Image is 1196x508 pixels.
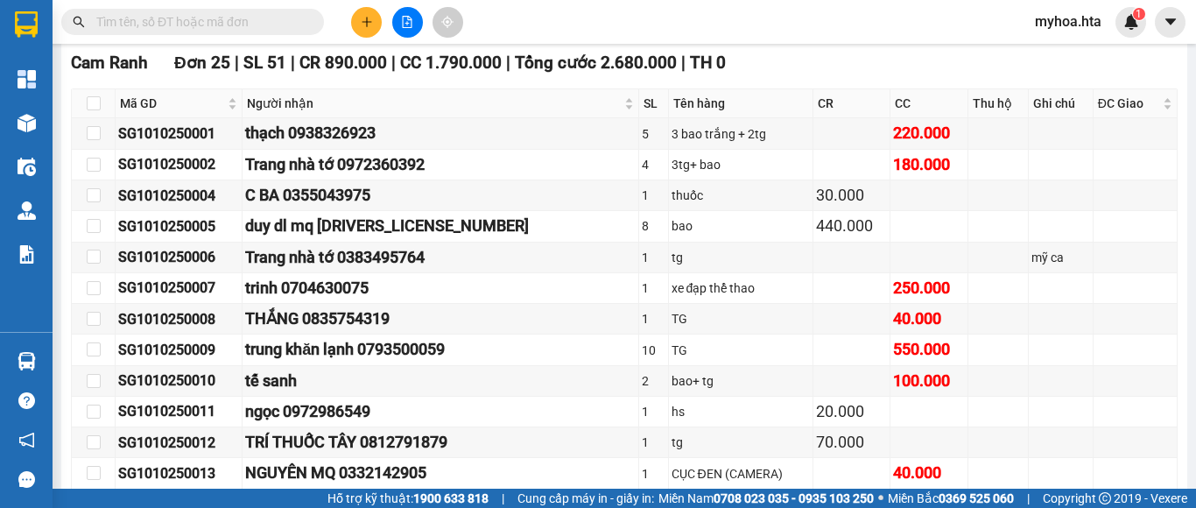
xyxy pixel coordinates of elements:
td: SG1010250009 [116,335,243,365]
div: mỹ ca [1031,248,1090,267]
img: solution-icon [18,245,36,264]
div: hs [672,402,810,421]
button: file-add [392,7,423,38]
div: 5 [642,124,665,144]
span: | [391,53,396,73]
div: SG1010250001 [118,123,239,145]
div: SG1010250006 [118,246,239,268]
div: tg [672,433,810,452]
td: SG1010250007 [116,273,243,304]
div: xe đạp thể thao [672,279,810,298]
div: trinh 0704630075 [245,276,636,300]
span: ⚪️ [878,495,883,502]
div: 3tg+ bao [672,155,810,174]
div: 40.000 [893,307,965,331]
div: 1 [642,402,665,421]
div: 3 bao trắng + 2tg [672,124,810,144]
span: question-circle [18,392,35,409]
img: warehouse-icon [18,352,36,370]
td: SG1010250011 [116,397,243,427]
div: C BA 0355043975 [245,183,636,208]
th: Thu hộ [968,89,1029,118]
div: SG1010250013 [118,462,239,484]
div: ngọc 0972986549 [245,399,636,424]
div: 10 [642,341,665,360]
span: CC 1.790.000 [400,53,502,73]
img: dashboard-icon [18,70,36,88]
div: SG1010250012 [118,432,239,454]
div: SG1010250008 [118,308,239,330]
td: SG1010250001 [116,118,243,149]
td: SG1010250013 [116,458,243,489]
div: 30.000 [816,183,888,208]
span: aim [441,16,454,28]
div: Trang nhà tớ 0972360392 [245,152,636,177]
span: | [235,53,239,73]
div: 8 [642,216,665,236]
div: TG [672,341,810,360]
span: Tổng cước 2.680.000 [515,53,677,73]
div: 550.000 [893,337,965,362]
div: 1 [642,309,665,328]
td: SG1010250010 [116,366,243,397]
th: CC [890,89,968,118]
div: 100.000 [893,369,965,393]
span: Đơn 25 [174,53,230,73]
span: CR 890.000 [299,53,387,73]
img: warehouse-icon [18,158,36,176]
th: CR [813,89,891,118]
div: 70.000 [816,430,888,455]
div: thuốc [672,186,810,205]
td: SG1010250008 [116,304,243,335]
th: Tên hàng [669,89,813,118]
div: THẮNG 0835754319 [245,307,636,331]
div: 180.000 [893,152,965,177]
div: SG1010250002 [118,153,239,175]
div: 250.000 [893,276,965,300]
div: 1 [642,464,665,483]
span: Cung cấp máy in - giấy in: [517,489,654,508]
div: tg [672,248,810,267]
div: 1 [642,186,665,205]
span: Hỗ trợ kỹ thuật: [327,489,489,508]
div: bao+ tg [672,371,810,391]
span: file-add [401,16,413,28]
button: plus [351,7,382,38]
div: 2 [642,371,665,391]
strong: 0708 023 035 - 0935 103 250 [714,491,874,505]
span: TH 0 [690,53,726,73]
sup: 1 [1133,8,1145,20]
div: bao [672,216,810,236]
div: 4 [642,155,665,174]
span: plus [361,16,373,28]
span: | [681,53,686,73]
span: copyright [1099,492,1111,504]
span: Cam Ranh [71,53,148,73]
td: SG1010250004 [116,180,243,211]
div: 440.000 [816,214,888,238]
div: thạch 0938326923 [245,121,636,145]
td: SG1010250002 [116,150,243,180]
div: TRÍ THUỐC TÂY 0812791879 [245,430,636,455]
img: warehouse-icon [18,114,36,132]
span: Người nhận [247,94,621,113]
span: 1 [1136,8,1142,20]
span: notification [18,432,35,448]
strong: 0369 525 060 [939,491,1014,505]
div: trung khăn lạnh 0793500059 [245,337,636,362]
span: | [502,489,504,508]
td: SG1010250005 [116,211,243,242]
span: Mã GD [120,94,224,113]
div: SG1010250010 [118,370,239,392]
div: NGUYÊN MQ 0332142905 [245,461,636,485]
strong: 1900 633 818 [413,491,489,505]
img: icon-new-feature [1123,14,1139,30]
div: SG1010250009 [118,339,239,361]
div: SG1010250011 [118,400,239,422]
span: search [73,16,85,28]
div: 20.000 [816,399,888,424]
span: caret-down [1163,14,1178,30]
div: tế sanh [245,369,636,393]
span: SL 51 [243,53,286,73]
input: Tìm tên, số ĐT hoặc mã đơn [96,12,303,32]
